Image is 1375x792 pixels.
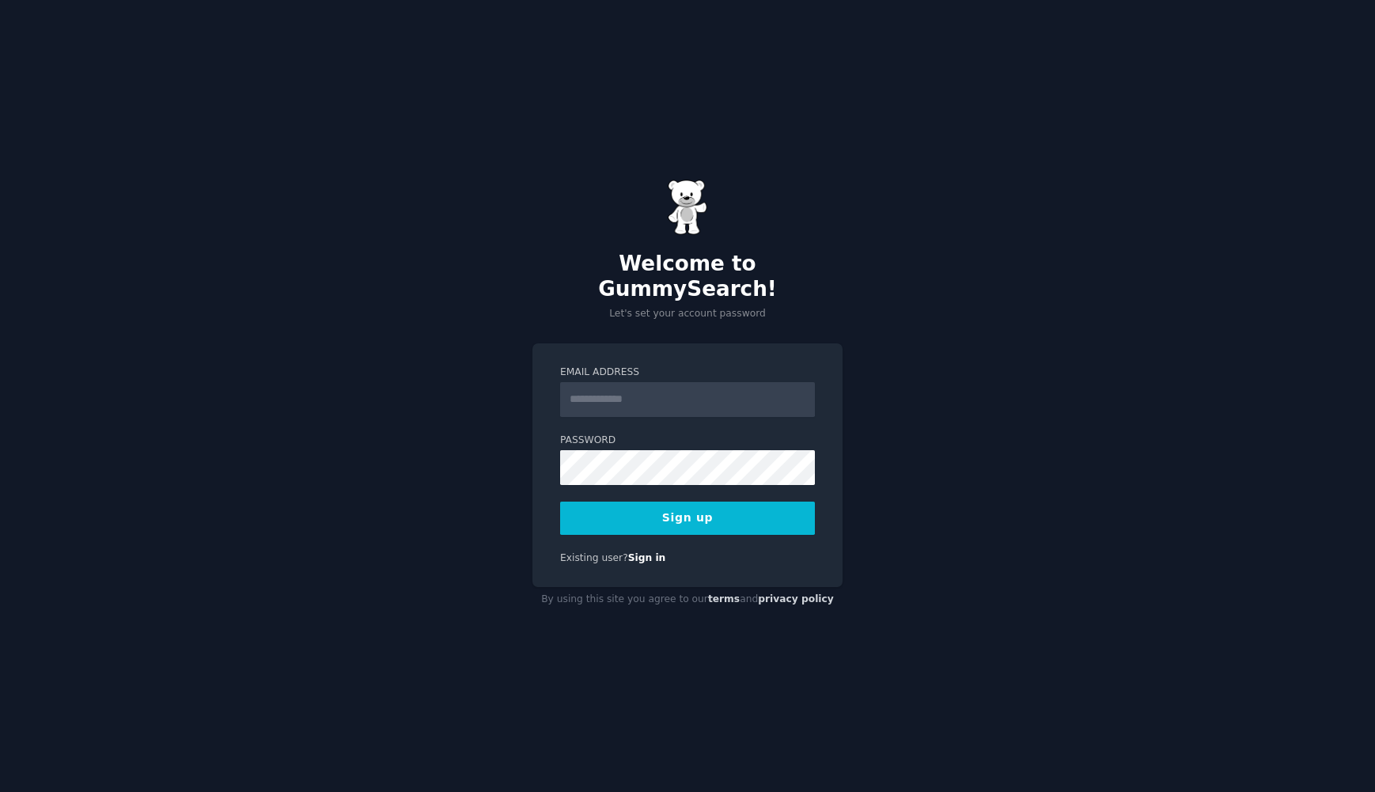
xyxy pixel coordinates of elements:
label: Email Address [560,366,815,380]
h2: Welcome to GummySearch! [532,252,843,301]
button: Sign up [560,502,815,535]
img: Gummy Bear [668,180,707,235]
a: privacy policy [758,593,834,604]
div: By using this site you agree to our and [532,587,843,612]
label: Password [560,434,815,448]
a: terms [708,593,740,604]
a: Sign in [628,552,666,563]
span: Existing user? [560,552,628,563]
p: Let's set your account password [532,307,843,321]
